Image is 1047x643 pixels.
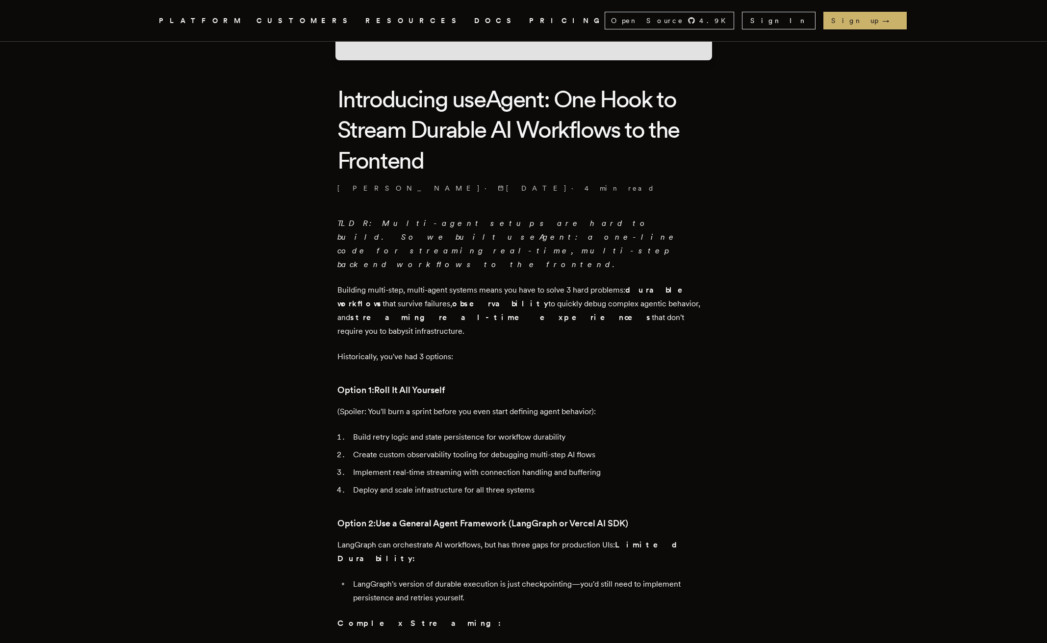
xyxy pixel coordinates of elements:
p: · · [337,183,710,193]
li: Deploy and scale infrastructure for all three systems [350,483,710,497]
h3: Option 2: [337,517,710,530]
strong: Use a General Agent Framework (LangGraph or Vercel AI SDK) [376,518,628,528]
a: [PERSON_NAME] [337,183,481,193]
span: 4.9 K [699,16,732,25]
span: → [882,16,899,25]
p: (Spoiler: You'll burn a sprint before you even start defining agent behavior): [337,405,710,419]
li: Implement real-time streaming with connection handling and buffering [350,466,710,479]
strong: observability [452,299,548,308]
button: PLATFORM [159,15,245,27]
strong: Complex Streaming: [337,618,507,628]
button: RESOURCES [365,15,462,27]
a: CUSTOMERS [256,15,354,27]
p: LangGraph can orchestrate AI workflows, but has three gaps for production UIs: [337,538,710,566]
li: Build retry logic and state persistence for workflow durability [350,430,710,444]
a: DOCS [474,15,517,27]
h3: Option 1: [337,383,710,397]
h1: Introducing useAgent: One Hook to Stream Durable AI Workflows to the Frontend [337,84,710,175]
a: Sign up [823,12,907,29]
em: TLDR: Multi-agent setups are hard to build. So we built useAgent: a one-line code for streaming r... [337,219,678,269]
p: Historically, you've had 3 options: [337,350,710,364]
span: [DATE] [498,183,567,193]
a: PRICING [529,15,605,27]
li: LangGraph's version of durable execution is just checkpointing—you'd still need to implement pers... [350,577,710,605]
p: Building multi-step, multi-agent systems means you have to solve 3 hard problems: that survive fa... [337,283,710,338]
li: Create custom observability tooling for debugging multi-step AI flows [350,448,710,462]
strong: streaming real-time experiences [350,313,652,322]
a: Sign In [742,12,816,29]
span: 4 min read [585,183,655,193]
span: Open Source [611,16,684,25]
strong: Roll It All Yourself [374,385,445,395]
